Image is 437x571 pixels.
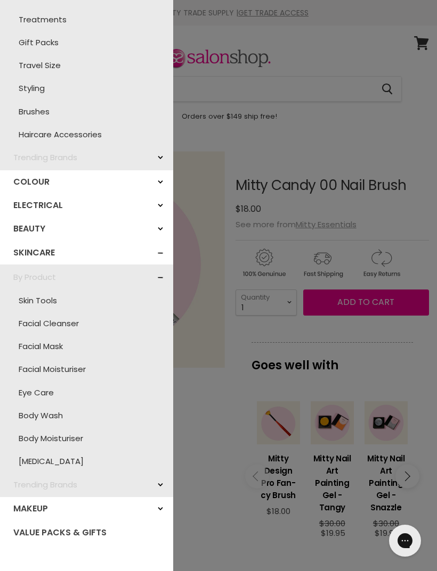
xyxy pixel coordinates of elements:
a: Eye Care [5,381,168,404]
a: Haircare Accessories [5,123,168,146]
a: Travel Size [5,54,168,77]
a: Styling [5,77,168,100]
a: Body Moisturiser [5,427,168,450]
a: Skin Tools [5,289,168,312]
iframe: Gorgias live chat messenger [384,521,426,560]
a: Brushes [5,100,168,123]
a: Facial Mask [5,335,168,358]
a: Treatments [5,8,168,31]
a: Facial Moisturiser [5,358,168,380]
a: Gift Packs [5,31,168,54]
a: Body Wash [5,404,168,427]
a: [MEDICAL_DATA] [5,450,168,473]
a: Facial Cleanser [5,312,168,335]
